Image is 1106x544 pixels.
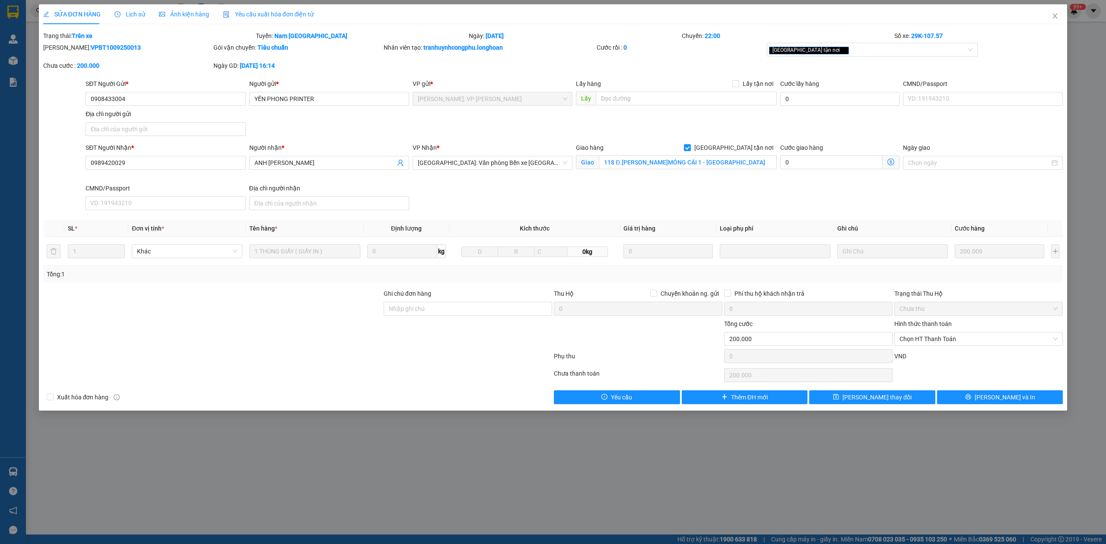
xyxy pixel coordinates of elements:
span: Đơn vị tính [132,225,164,232]
button: save[PERSON_NAME] thay đổi [809,390,935,404]
span: picture [159,11,165,17]
span: Giao [576,155,599,169]
span: Kích thước [520,225,550,232]
input: Ngày giao [908,158,1050,168]
div: Ngày GD: [213,61,382,70]
span: Định lượng [391,225,422,232]
span: [PERSON_NAME] và In [975,392,1035,402]
div: Số xe: [893,31,1064,41]
b: 0 [623,44,627,51]
span: dollar-circle [887,158,894,165]
div: VP gửi [413,79,572,89]
div: Trạng thái: [42,31,255,41]
b: 29K-107.57 [911,32,943,39]
span: close [841,48,845,52]
span: Thu Hộ [554,290,574,297]
input: VD: Bàn, Ghế [249,244,360,258]
div: Trạng thái Thu Hộ [894,289,1063,298]
span: 0kg [567,247,608,257]
span: Yêu cầu xuất hóa đơn điện tử [223,11,314,18]
b: 22:00 [705,32,720,39]
span: VND [894,353,906,360]
b: VPBT1009250013 [91,44,141,51]
span: close [1052,13,1058,19]
span: Chưa thu [899,302,1058,315]
span: Giao hàng [576,144,604,151]
span: exclamation-circle [601,394,607,401]
input: Ghi Chú [837,244,948,258]
span: Phí thu hộ khách nhận trả [731,289,808,298]
div: Chuyến: [681,31,894,41]
input: Địa chỉ của người gửi [86,122,245,136]
button: plusThêm ĐH mới [682,390,808,404]
label: Hình thức thanh toán [894,320,952,327]
div: Địa chỉ người nhận [249,183,409,193]
button: printer[PERSON_NAME] và In [937,390,1063,404]
span: kg [437,244,446,258]
span: plus [721,394,728,401]
div: Người nhận [249,143,409,152]
input: D [461,247,498,257]
span: SL [68,225,75,232]
input: Giao tận nơi [599,155,777,169]
input: Cước giao hàng [780,155,883,169]
div: Gói vận chuyển: [213,43,382,52]
div: Tuyến: [255,31,468,41]
span: Lịch sử [114,11,145,18]
input: C [534,247,567,257]
span: SỬA ĐƠN HÀNG [43,11,101,18]
span: Lấy tận nơi [739,79,777,89]
span: user-add [397,159,404,166]
span: save [833,394,839,401]
span: Tổng cước [724,320,753,327]
span: Lấy hàng [576,80,601,87]
div: Người gửi [249,79,409,89]
span: Ảnh kiện hàng [159,11,209,18]
input: Dọc đường [596,92,777,105]
span: Thêm ĐH mới [731,392,768,402]
button: Close [1043,4,1067,28]
span: VP Nhận [413,144,437,151]
b: Nam [GEOGRAPHIC_DATA] [274,32,347,39]
div: Ngày: [468,31,681,41]
th: Loại phụ phí [716,220,834,237]
span: Hải Phòng: Văn phòng Bến xe Thượng Lý [418,156,567,169]
input: Địa chỉ của người nhận [249,196,409,210]
input: Cước lấy hàng [780,92,899,106]
span: Cước hàng [955,225,985,232]
b: 200.000 [77,62,99,69]
label: Ngày giao [903,144,930,151]
b: tranhuynhcongphu.longhoan [423,44,503,51]
span: [PERSON_NAME] thay đổi [842,392,912,402]
span: edit [43,11,49,17]
b: Trên xe [72,32,92,39]
input: R [498,247,534,257]
span: Chuyển khoản ng. gửi [657,289,722,298]
span: [GEOGRAPHIC_DATA] tận nơi [769,47,849,54]
button: exclamation-circleYêu cầu [554,390,680,404]
input: Ghi chú đơn hàng [384,302,552,316]
b: [DATE] [486,32,504,39]
span: printer [965,394,971,401]
label: Cước lấy hàng [780,80,819,87]
input: 0 [623,244,713,258]
span: clock-circle [114,11,121,17]
span: Yêu cầu [611,392,632,402]
b: Tiêu chuẩn [257,44,288,51]
span: info-circle [114,394,120,400]
div: Cước rồi : [597,43,765,52]
div: Chưa thanh toán [553,369,723,384]
span: Lấy [576,92,596,105]
span: [GEOGRAPHIC_DATA] tận nơi [691,143,777,152]
div: Nhân viên tạo: [384,43,595,52]
div: Chưa cước : [43,61,212,70]
div: SĐT Người Gửi [86,79,245,89]
label: Ghi chú đơn hàng [384,290,431,297]
span: Tên hàng [249,225,277,232]
div: Tổng: 1 [47,269,426,279]
button: delete [47,244,60,258]
span: Hồ Chí Minh: VP Bình Thạnh [418,92,567,105]
span: Chọn HT Thanh Toán [899,332,1058,345]
div: CMND/Passport [903,79,1063,89]
div: Địa chỉ người gửi [86,109,245,119]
